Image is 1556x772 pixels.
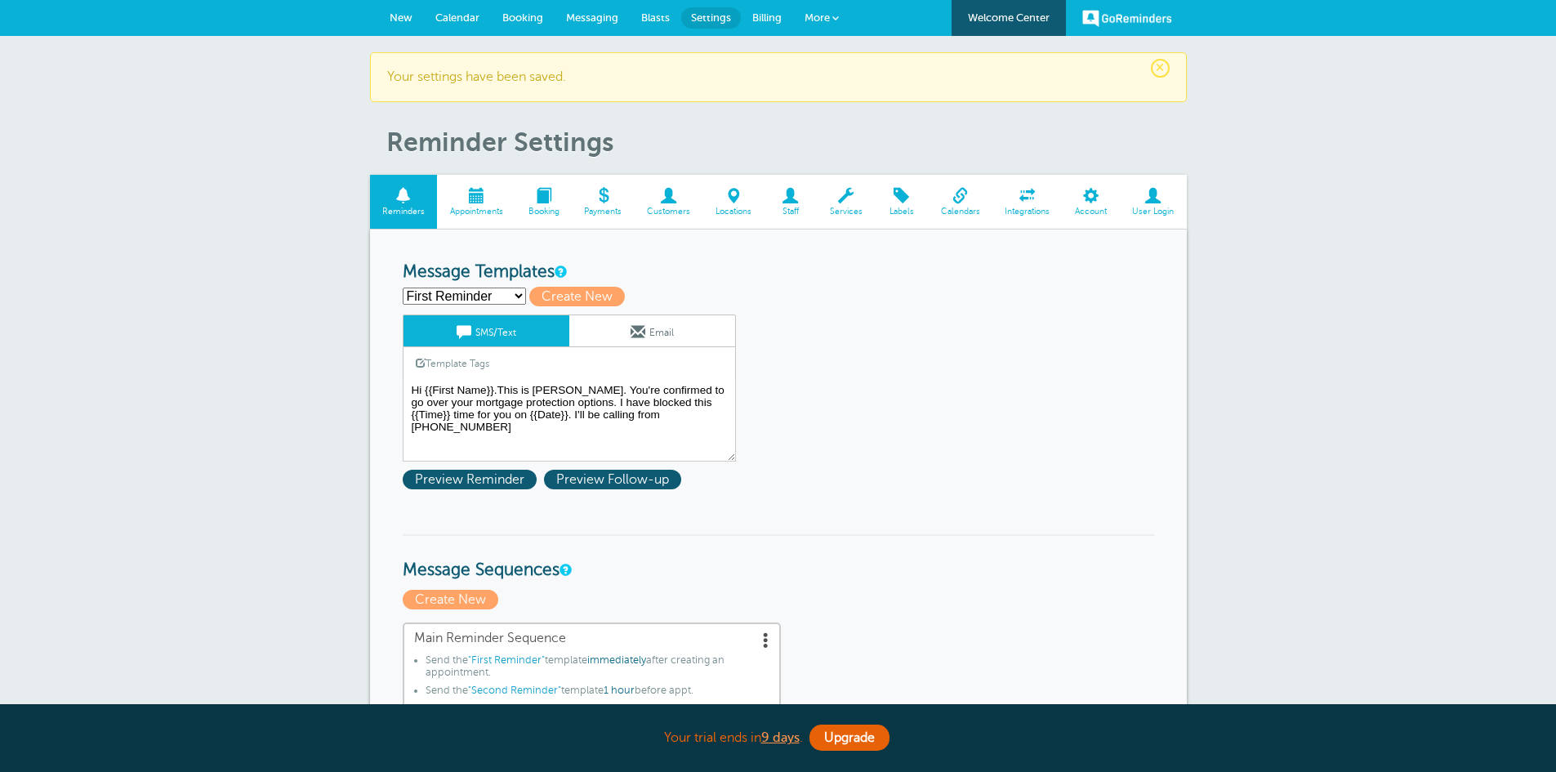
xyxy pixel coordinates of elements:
h3: Message Sequences [403,534,1154,581]
span: immediately [587,654,646,666]
a: Appointments [437,175,515,230]
iframe: Resource center [1491,707,1540,756]
a: Preview Reminder [403,472,544,487]
a: SMS/Text [403,315,569,346]
a: Email [569,315,735,346]
span: "Second Reminder" [468,685,561,696]
span: "First Reminder" [468,654,545,666]
a: Labels [875,175,928,230]
a: Create New [529,289,632,304]
span: Appointments [445,207,507,216]
li: Send the template after creating an appointment. [426,654,769,685]
span: Integrations [1001,207,1054,216]
h1: Reminder Settings [386,127,1187,158]
span: Settings [691,11,731,24]
span: Blasts [641,11,670,24]
a: Upgrade [809,725,889,751]
a: User Login [1120,175,1187,230]
span: Payments [580,207,626,216]
span: Reminders [378,207,430,216]
p: Your settings have been saved. [387,69,1170,85]
span: Calendar [435,11,479,24]
a: Customers [635,175,703,230]
span: Locations [711,207,756,216]
a: Main Reminder Sequence Send the"First Reminder"templateimmediatelyafter creating an appointment.S... [403,623,781,711]
a: Calendars [928,175,992,230]
a: Account [1063,175,1120,230]
a: Create New [403,592,502,607]
a: Integrations [992,175,1063,230]
a: Settings [681,7,741,29]
span: × [1151,59,1170,78]
span: Messaging [566,11,618,24]
a: Message Sequences allow you to setup multiple reminder schedules that can use different Message T... [560,564,569,575]
a: Locations [703,175,765,230]
span: Booking [502,11,543,24]
span: Preview Reminder [403,470,537,489]
span: New [390,11,412,24]
a: 9 days [761,730,800,745]
span: Create New [403,590,498,609]
span: Preview Follow-up [544,470,681,489]
span: Calendars [936,207,984,216]
span: User Login [1128,207,1179,216]
span: Booking [524,207,564,216]
span: Labels [883,207,920,216]
a: Preview Follow-up [544,472,685,487]
span: More [805,11,830,24]
span: Staff [772,207,809,216]
textarea: Hi {{First Name}}.This is [PERSON_NAME]. You're confirmed to go over your mortgage protection opt... [403,380,736,462]
span: Customers [643,207,695,216]
span: Billing [752,11,782,24]
span: 1 hour [604,685,635,696]
span: Create New [529,287,625,306]
a: Staff [764,175,817,230]
a: Services [817,175,875,230]
li: Send the template before appt. [426,685,769,703]
a: Payments [572,175,635,230]
a: Booking [515,175,572,230]
h3: Message Templates [403,262,1154,283]
span: Services [825,207,867,216]
div: Your trial ends in . [370,721,1187,756]
a: Template Tags [403,347,502,379]
span: Main Reminder Sequence [414,631,769,646]
span: Account [1071,207,1112,216]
